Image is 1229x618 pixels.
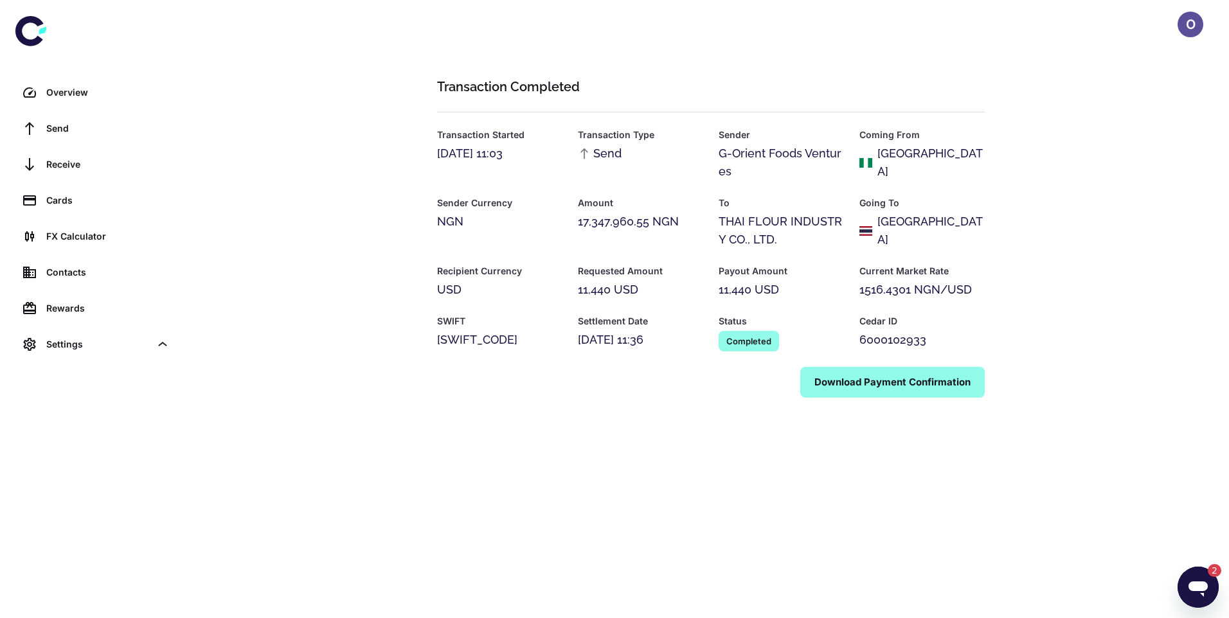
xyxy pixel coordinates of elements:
div: FX Calculator [46,229,170,243]
div: Send [46,121,170,136]
div: [GEOGRAPHIC_DATA] [877,213,985,249]
a: Rewards [15,293,177,324]
div: [SWIFT_CODE] [437,331,562,349]
div: USD [437,281,562,299]
h6: Cedar ID [859,314,985,328]
a: Contacts [15,257,177,288]
h1: Transaction Completed [437,77,980,96]
div: 1516.4301 NGN/USD [859,281,985,299]
h6: SWIFT [437,314,562,328]
h6: Going To [859,196,985,210]
div: [DATE] 11:03 [437,145,562,163]
div: 11,440 USD [578,281,703,299]
h6: Recipient Currency [437,264,562,278]
h6: Sender [719,128,844,142]
div: G-Orient Foods Ventures [719,145,844,181]
div: Cards [46,193,170,207]
div: 11,440 USD [719,281,844,299]
h6: Coming From [859,128,985,142]
h6: Status [719,314,844,328]
div: Settings [46,337,150,351]
div: [GEOGRAPHIC_DATA] [877,145,985,181]
h6: Payout Amount [719,264,844,278]
div: THAI FLOUR INDUSTRY CO., LTD. [719,213,844,249]
h6: Requested Amount [578,264,703,278]
a: Cards [15,185,177,216]
h6: Sender Currency [437,196,562,210]
iframe: Button to launch messaging window, 2 unread messages [1178,567,1219,608]
div: Contacts [46,265,170,279]
button: O [1178,12,1203,37]
div: Rewards [46,301,170,315]
span: Completed [719,335,779,348]
div: Overview [46,85,170,100]
h6: Current Market Rate [859,264,985,278]
h6: Settlement Date [578,314,703,328]
span: Send [578,145,622,163]
div: [DATE] 11:36 [578,331,703,349]
a: Overview [15,77,177,108]
h6: Transaction Started [437,128,562,142]
a: Receive [15,149,177,180]
h6: Transaction Type [578,128,703,142]
h6: To [719,196,844,210]
div: NGN [437,213,562,231]
div: 6000102933 [859,331,985,349]
div: Settings [15,329,177,360]
iframe: Number of unread messages [1196,564,1221,577]
div: Receive [46,157,170,172]
a: FX Calculator [15,221,177,252]
a: Send [15,113,177,144]
button: Download Payment Confirmation [800,367,985,398]
h6: Amount [578,196,703,210]
div: 17,347,960.55 NGN [578,213,703,231]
